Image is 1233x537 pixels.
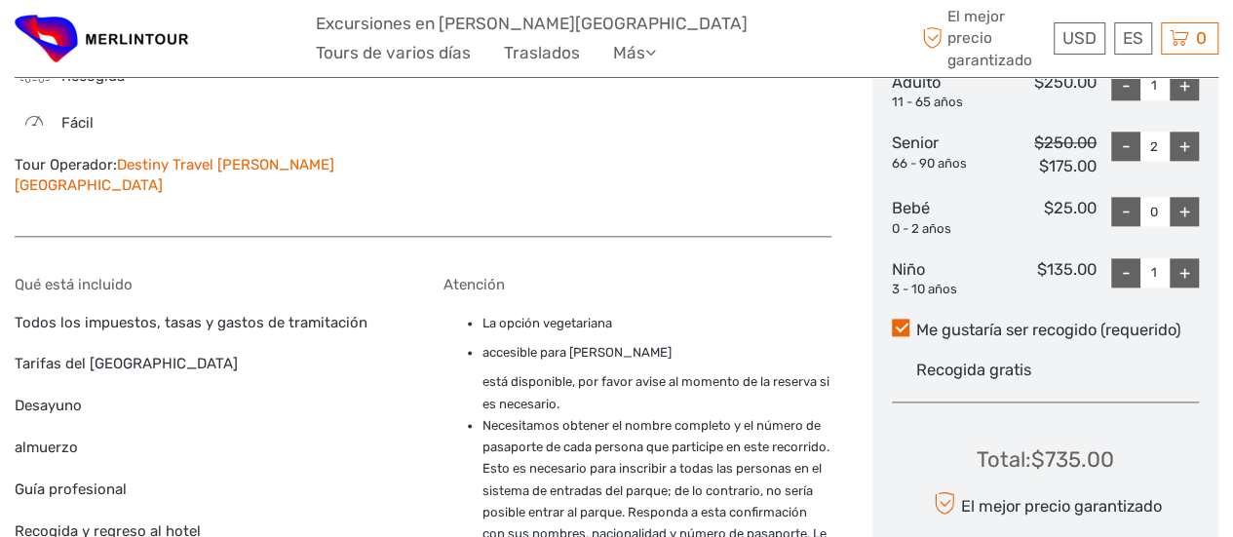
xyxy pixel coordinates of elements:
h5: Atención [443,276,831,293]
li: accesible para [PERSON_NAME] [482,342,831,364]
button: Open LiveChat chat widget [224,30,248,54]
span: Fácil [61,114,94,132]
div: + [1170,132,1199,161]
a: Más [613,39,656,67]
label: Me gustaría ser recogido (requerido) [892,319,1199,342]
a: Tours de varios días [316,39,471,67]
div: 66 - 90 años [892,155,994,173]
div: - [1111,132,1140,161]
div: + [1170,197,1199,226]
div: $135.00 [994,258,1097,299]
p: We're away right now. Please check back later! [27,34,220,50]
div: Adulto [892,71,994,112]
div: Bebé [892,197,994,238]
span: Recogida gratis [916,361,1031,379]
span: 0 [1193,28,1210,48]
div: Total : $735.00 [977,444,1114,475]
div: - [1111,197,1140,226]
div: $25.00 [994,197,1097,238]
span: El mejor precio garantizado [917,6,1049,71]
a: Destiny Travel [PERSON_NAME][GEOGRAPHIC_DATA] [15,156,334,194]
a: Excursiones en [PERSON_NAME][GEOGRAPHIC_DATA] [316,10,748,38]
div: Tour Operador: [15,155,403,197]
div: Senior [892,132,994,177]
div: 11 - 65 años [892,94,994,112]
div: $250.00 [994,132,1097,155]
div: El mejor precio garantizado [929,486,1162,520]
div: 3 - 10 años [892,281,994,299]
div: $250.00 [994,71,1097,112]
span: USD [1062,28,1097,48]
div: + [1170,258,1199,288]
div: - [1111,71,1140,100]
h5: Qué está incluido [15,276,403,293]
div: - [1111,258,1140,288]
div: + [1170,71,1199,100]
li: La opción vegetariana [482,313,831,334]
div: ES [1114,22,1152,55]
div: $175.00 [994,155,1097,178]
div: 0 - 2 años [892,220,994,239]
a: Traslados [504,39,580,67]
img: 3042-89c2dfa2-666b-4c66-b57d-9189cef1e72e_logo_small.png [15,15,188,62]
div: Niño [892,258,994,299]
